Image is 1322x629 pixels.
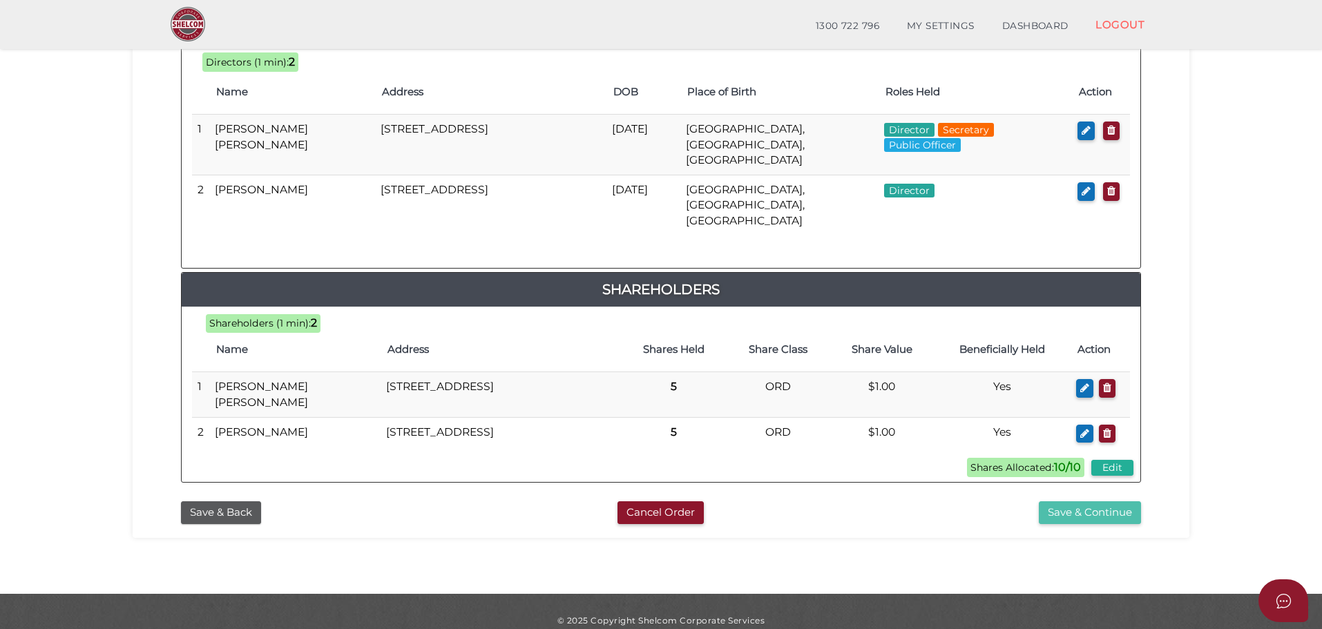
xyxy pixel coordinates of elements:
td: 1 [192,372,209,418]
span: Directors (1 min): [206,56,289,68]
h4: Action [1077,344,1123,356]
td: [GEOGRAPHIC_DATA], [GEOGRAPHIC_DATA], [GEOGRAPHIC_DATA] [680,175,879,235]
a: DASHBOARD [988,12,1082,40]
span: Public Officer [884,138,961,152]
h4: Address [387,344,615,356]
button: Save & Back [181,501,261,524]
button: Edit [1091,460,1133,476]
span: Director [884,184,935,197]
span: Director [884,123,935,137]
a: LOGOUT [1082,10,1158,39]
td: ORD [726,372,830,418]
td: [PERSON_NAME] [PERSON_NAME] [209,115,375,175]
h4: Share Class [733,344,823,356]
td: 1 [192,115,209,175]
td: ORD [726,417,830,449]
td: $1.00 [830,417,934,449]
td: [DATE] [606,115,680,175]
h4: Action [1079,86,1123,98]
td: [PERSON_NAME] [209,175,375,235]
td: [STREET_ADDRESS] [381,372,622,418]
td: [PERSON_NAME] [209,417,381,449]
b: 5 [671,425,677,438]
b: 10/10 [1054,461,1081,474]
h4: Share Value [837,344,927,356]
h4: Roles Held [885,86,1065,98]
td: Yes [934,417,1071,449]
td: Yes [934,372,1071,418]
span: Secretary [938,123,994,137]
td: [GEOGRAPHIC_DATA], [GEOGRAPHIC_DATA], [GEOGRAPHIC_DATA] [680,115,879,175]
h4: DOB [613,86,673,98]
a: MY SETTINGS [893,12,988,40]
a: Shareholders [182,278,1140,300]
div: © 2025 Copyright Shelcom Corporate Services [143,615,1179,626]
h4: Place of Birth [687,86,872,98]
button: Save & Continue [1039,501,1141,524]
a: 1300 722 796 [802,12,893,40]
span: Shares Allocated: [967,458,1084,477]
b: 2 [289,55,295,68]
td: [DATE] [606,175,680,235]
b: 5 [671,380,677,393]
h4: Shares Held [629,344,719,356]
h4: Name [216,86,368,98]
td: [STREET_ADDRESS] [375,175,606,235]
td: 2 [192,175,209,235]
td: $1.00 [830,372,934,418]
h4: Beneficially Held [941,344,1064,356]
h4: Name [216,344,374,356]
td: 2 [192,417,209,449]
td: [STREET_ADDRESS] [381,417,622,449]
td: [PERSON_NAME] [PERSON_NAME] [209,372,381,418]
button: Cancel Order [617,501,704,524]
td: [STREET_ADDRESS] [375,115,606,175]
span: Shareholders (1 min): [209,317,311,329]
b: 2 [311,316,317,329]
button: Open asap [1258,579,1308,622]
h4: Address [382,86,600,98]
